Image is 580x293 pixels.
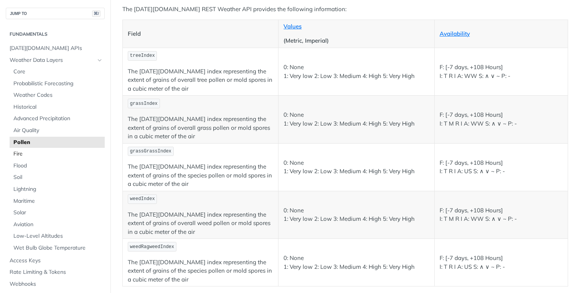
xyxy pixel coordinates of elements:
span: ⌘/ [92,10,101,17]
span: Soil [13,174,103,181]
a: Aviation [10,219,105,230]
span: Historical [13,103,103,111]
button: Hide subpages for Weather Data Layers [97,57,103,63]
p: The [DATE][DOMAIN_NAME] index representing the extent of grains of overall tree pollen or mold sp... [128,67,273,93]
span: Low-Level Altitudes [13,232,103,240]
span: grassGrassIndex [130,149,171,154]
a: Pollen [10,137,105,148]
a: Low-Level Altitudes [10,230,105,242]
button: JUMP TO⌘/ [6,8,105,19]
span: Rate Limiting & Tokens [10,268,103,276]
p: The [DATE][DOMAIN_NAME] REST Weather API provides the following information: [122,5,568,14]
span: Weather Data Layers [10,56,95,64]
p: F: [-7 days, +108 Hours] I: T M R I A: WW S: ∧ ∨ ~ P: - [440,206,563,223]
span: Access Keys [10,257,103,265]
a: Rate Limiting & Tokens [6,267,105,278]
span: Maritime [13,197,103,205]
span: treeIndex [130,53,155,58]
span: Flood [13,162,103,170]
a: [DATE][DOMAIN_NAME] APIs [6,43,105,54]
span: Solar [13,209,103,217]
a: Values [283,23,302,30]
span: Core [13,68,103,76]
a: Wet Bulb Globe Temperature [10,242,105,254]
p: 0: None 1: Very low 2: Low 3: Medium 4: High 5: Very High [283,111,429,128]
span: Advanced Precipitation [13,115,103,122]
a: Weather Codes [10,89,105,101]
span: Pollen [13,139,103,146]
p: Field [128,30,273,38]
a: Probabilistic Forecasting [10,78,105,89]
span: [DATE][DOMAIN_NAME] APIs [10,45,103,52]
h2: Fundamentals [6,31,105,38]
a: Solar [10,207,105,219]
span: grassIndex [130,101,158,106]
p: 0: None 1: Very low 2: Low 3: Medium 4: High 5: Very High [283,206,429,223]
p: F: [-7 days, +108 Hours] I: T R I A: WW S: ∧ ∨ ~ P: - [440,63,563,80]
span: Fire [13,150,103,158]
span: Weather Codes [13,91,103,99]
p: The [DATE][DOMAIN_NAME] index representing the extent of grains of the species pollen or mold spo... [128,162,273,189]
p: F: [-7 days, +108 Hours] I: T R I A: US S: ∧ ∨ ~ P: - [440,159,563,176]
span: Probabilistic Forecasting [13,80,103,88]
p: The [DATE][DOMAIN_NAME] index representing the extent of grains of overall weed pollen or mold sp... [128,210,273,237]
a: Fire [10,148,105,160]
span: weedIndex [130,196,155,202]
p: F: [-7 days, +108 Hours] I: T M R I A: WW S: ∧ ∨ ~ P: - [440,111,563,128]
a: Weather Data LayersHide subpages for Weather Data Layers [6,55,105,66]
a: Advanced Precipitation [10,113,105,124]
p: F: [-7 days, +108 Hours] I: T R I A: US S: ∧ ∨ ~ P: - [440,254,563,271]
a: Core [10,66,105,78]
a: Availability [440,30,470,37]
p: The [DATE][DOMAIN_NAME] index representing the extent of grains of overall grass pollen or mold s... [128,115,273,141]
a: Lightning [10,184,105,195]
a: Maritime [10,195,105,207]
span: Webhooks [10,280,103,288]
a: Air Quality [10,125,105,136]
span: Wet Bulb Globe Temperature [13,244,103,252]
span: Lightning [13,185,103,193]
a: Flood [10,160,105,172]
a: Access Keys [6,255,105,267]
a: Historical [10,101,105,113]
span: Aviation [13,221,103,228]
p: The [DATE][DOMAIN_NAME] index representing the extent of grains of the species pollen or mold spo... [128,258,273,284]
span: Air Quality [13,127,103,134]
a: Webhooks [6,278,105,290]
p: 0: None 1: Very low 2: Low 3: Medium 4: High 5: Very High [283,63,429,80]
p: 0: None 1: Very low 2: Low 3: Medium 4: High 5: Very High [283,254,429,271]
a: Soil [10,172,105,183]
p: 0: None 1: Very low 2: Low 3: Medium 4: High 5: Very High [283,159,429,176]
p: (Metric, Imperial) [283,36,429,45]
span: weedRagweedIndex [130,244,174,250]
